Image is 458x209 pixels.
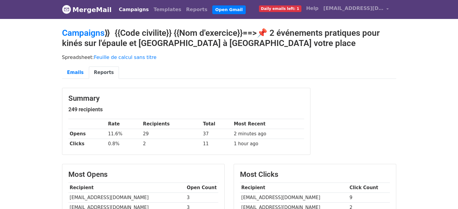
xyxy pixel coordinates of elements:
[68,129,107,139] th: Opens
[321,2,391,17] a: [EMAIL_ADDRESS][DOMAIN_NAME]
[68,183,185,193] th: Recipient
[142,139,201,149] td: 2
[94,54,157,60] a: Feuille de calcul sans titre
[259,5,301,12] span: Daily emails left: 1
[201,119,232,129] th: Total
[232,129,304,139] td: 2 minutes ago
[232,139,304,149] td: 1 hour ago
[212,5,246,14] a: Open Gmail
[107,129,142,139] td: 11.6%
[62,66,89,79] a: Emails
[62,28,396,48] h2: ⟫ {{Code civilite}} {{Nom d'exercice}}==>📌 2 événements pratiques pour kinés sur l'épaule et [GEO...
[257,2,304,14] a: Daily emails left: 1
[348,193,390,203] td: 9
[201,129,232,139] td: 37
[68,139,107,149] th: Clicks
[107,139,142,149] td: 0.8%
[117,4,151,16] a: Campaigns
[201,139,232,149] td: 11
[240,170,390,179] h3: Most Clicks
[107,119,142,129] th: Rate
[68,193,185,203] td: [EMAIL_ADDRESS][DOMAIN_NAME]
[304,2,321,14] a: Help
[62,28,104,38] a: Campaigns
[240,183,348,193] th: Recipient
[62,3,112,16] a: MergeMail
[68,170,218,179] h3: Most Opens
[232,119,304,129] th: Most Recent
[68,106,304,113] h5: 249 recipients
[323,5,384,12] span: [EMAIL_ADDRESS][DOMAIN_NAME]
[62,5,71,14] img: MergeMail logo
[184,4,210,16] a: Reports
[89,66,119,79] a: Reports
[348,183,390,193] th: Click Count
[185,183,218,193] th: Open Count
[151,4,184,16] a: Templates
[185,193,218,203] td: 3
[240,193,348,203] td: [EMAIL_ADDRESS][DOMAIN_NAME]
[142,119,201,129] th: Recipients
[68,94,304,103] h3: Summary
[142,129,201,139] td: 29
[62,54,396,60] p: Spreadsheet:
